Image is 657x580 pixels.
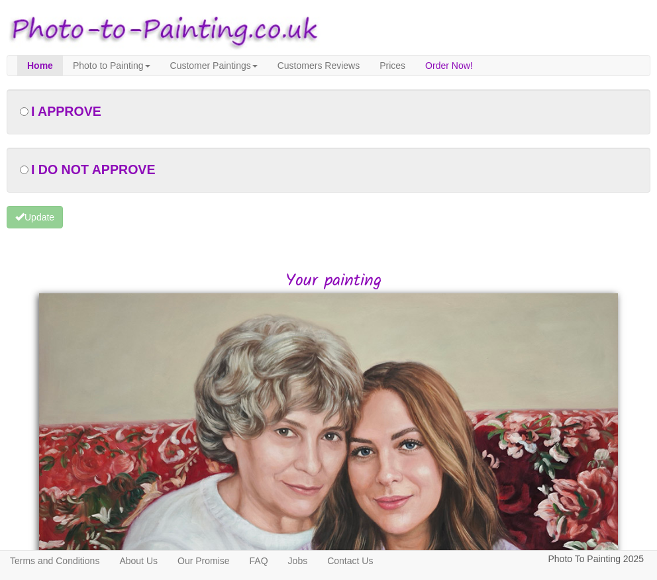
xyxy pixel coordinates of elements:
a: Customer Paintings [160,56,268,75]
h2: Your painting [17,271,650,291]
a: About Us [109,551,168,571]
span: I APPROVE [31,104,101,119]
a: Our Promise [168,551,240,571]
a: Photo to Painting [63,56,160,75]
a: Home [17,56,63,75]
span: I DO NOT APPROVE [31,162,156,177]
a: Jobs [278,551,318,571]
p: Photo To Painting 2025 [548,551,644,567]
a: Prices [370,56,415,75]
a: Contact Us [317,551,383,571]
a: Customers Reviews [268,56,370,75]
a: FAQ [240,551,278,571]
a: Order Now! [415,56,483,75]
